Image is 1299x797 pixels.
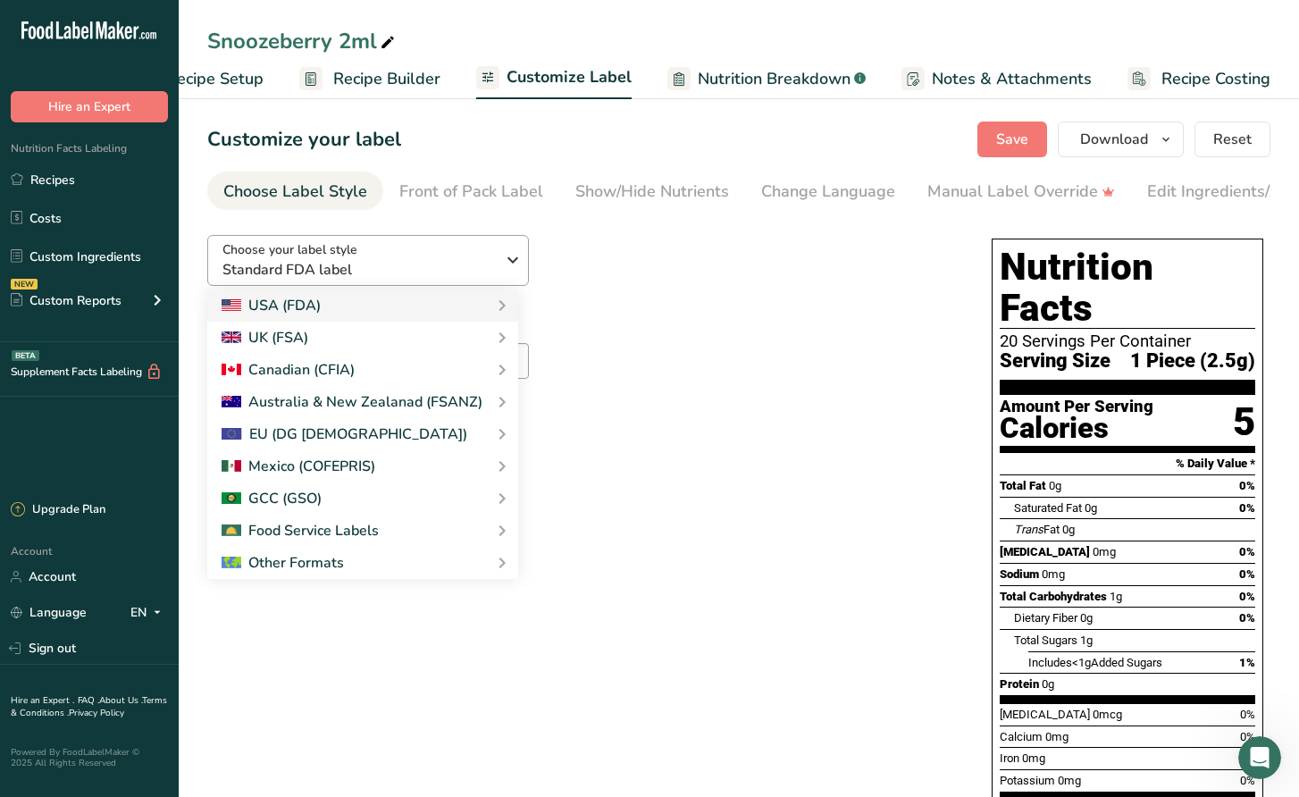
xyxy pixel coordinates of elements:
[130,602,168,624] div: EN
[222,492,241,505] img: 2Q==
[11,747,168,768] div: Powered By FoodLabelMaker © 2025 All Rights Reserved
[1161,67,1270,91] span: Recipe Costing
[476,57,632,100] a: Customize Label
[761,180,895,204] div: Change Language
[11,279,38,289] div: NEW
[1014,523,1060,536] span: Fat
[1080,633,1093,647] span: 1g
[1000,350,1110,373] span: Serving Size
[1000,708,1090,721] span: [MEDICAL_DATA]
[1072,656,1091,669] span: <1g
[1093,708,1122,721] span: 0mcg
[1194,122,1270,157] button: Reset
[1049,479,1061,492] span: 0g
[901,59,1092,99] a: Notes & Attachments
[1000,567,1039,581] span: Sodium
[667,59,866,99] a: Nutrition Breakdown
[977,122,1047,157] button: Save
[1239,611,1255,625] span: 0%
[1233,398,1255,446] div: 5
[1239,501,1255,515] span: 0%
[1000,545,1090,558] span: [MEDICAL_DATA]
[1238,736,1281,779] iframe: Intercom live chat
[166,67,264,91] span: Recipe Setup
[698,67,851,91] span: Nutrition Breakdown
[132,59,264,99] a: Recipe Setup
[1045,730,1069,743] span: 0mg
[1239,590,1255,603] span: 0%
[1240,774,1255,787] span: 0%
[1000,751,1019,765] span: Iron
[1014,501,1082,515] span: Saturated Fat
[222,327,308,348] div: UK (FSA)
[333,67,440,91] span: Recipe Builder
[1000,398,1153,415] div: Amount Per Serving
[1000,774,1055,787] span: Potassium
[1062,523,1075,536] span: 0g
[1058,122,1184,157] button: Download
[1127,59,1270,99] a: Recipe Costing
[927,180,1115,204] div: Manual Label Override
[1000,730,1043,743] span: Calcium
[222,456,375,477] div: Mexico (COFEPRIS)
[1080,611,1093,625] span: 0g
[222,552,344,574] div: Other Formats
[1085,501,1097,515] span: 0g
[222,259,495,281] span: Standard FDA label
[399,180,543,204] div: Front of Pack Label
[207,25,398,57] div: Snoozeberry 2ml
[1080,129,1148,150] span: Download
[99,694,142,707] a: About Us .
[1240,708,1255,721] span: 0%
[1239,656,1255,669] span: 1%
[222,240,357,259] span: Choose your label style
[1000,590,1107,603] span: Total Carbohydrates
[1014,611,1077,625] span: Dietary Fiber
[223,180,367,204] div: Choose Label Style
[299,59,440,99] a: Recipe Builder
[996,129,1028,150] span: Save
[1042,567,1065,581] span: 0mg
[1000,677,1039,691] span: Protein
[11,694,167,719] a: Terms & Conditions .
[1000,415,1153,441] div: Calories
[1028,656,1162,669] span: Includes Added Sugars
[11,501,105,519] div: Upgrade Plan
[575,180,729,204] div: Show/Hide Nutrients
[222,391,482,413] div: Australia & New Zealanad (FSANZ)
[222,488,322,509] div: GCC (GSO)
[11,91,168,122] button: Hire an Expert
[1058,774,1081,787] span: 0mg
[222,359,355,381] div: Canadian (CFIA)
[11,291,122,310] div: Custom Reports
[1000,247,1255,329] h1: Nutrition Facts
[1110,590,1122,603] span: 1g
[11,694,74,707] a: Hire an Expert .
[1022,751,1045,765] span: 0mg
[932,67,1092,91] span: Notes & Attachments
[1239,479,1255,492] span: 0%
[507,65,632,89] span: Customize Label
[1240,730,1255,743] span: 0%
[222,520,379,541] div: Food Service Labels
[222,295,321,316] div: USA (FDA)
[1130,350,1255,373] span: 1 Piece (2.5g)
[1000,479,1046,492] span: Total Fat
[207,125,401,155] h1: Customize your label
[1014,633,1077,647] span: Total Sugars
[1239,567,1255,581] span: 0%
[1042,677,1054,691] span: 0g
[12,350,39,361] div: BETA
[222,424,467,445] div: EU (DG [DEMOGRAPHIC_DATA])
[207,235,529,286] button: Choose your label style Standard FDA label
[1239,545,1255,558] span: 0%
[11,597,87,628] a: Language
[1000,332,1255,350] div: 20 Servings Per Container
[1014,523,1043,536] i: Trans
[78,694,99,707] a: FAQ .
[69,707,124,719] a: Privacy Policy
[1213,129,1252,150] span: Reset
[1093,545,1116,558] span: 0mg
[1000,453,1255,474] section: % Daily Value *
